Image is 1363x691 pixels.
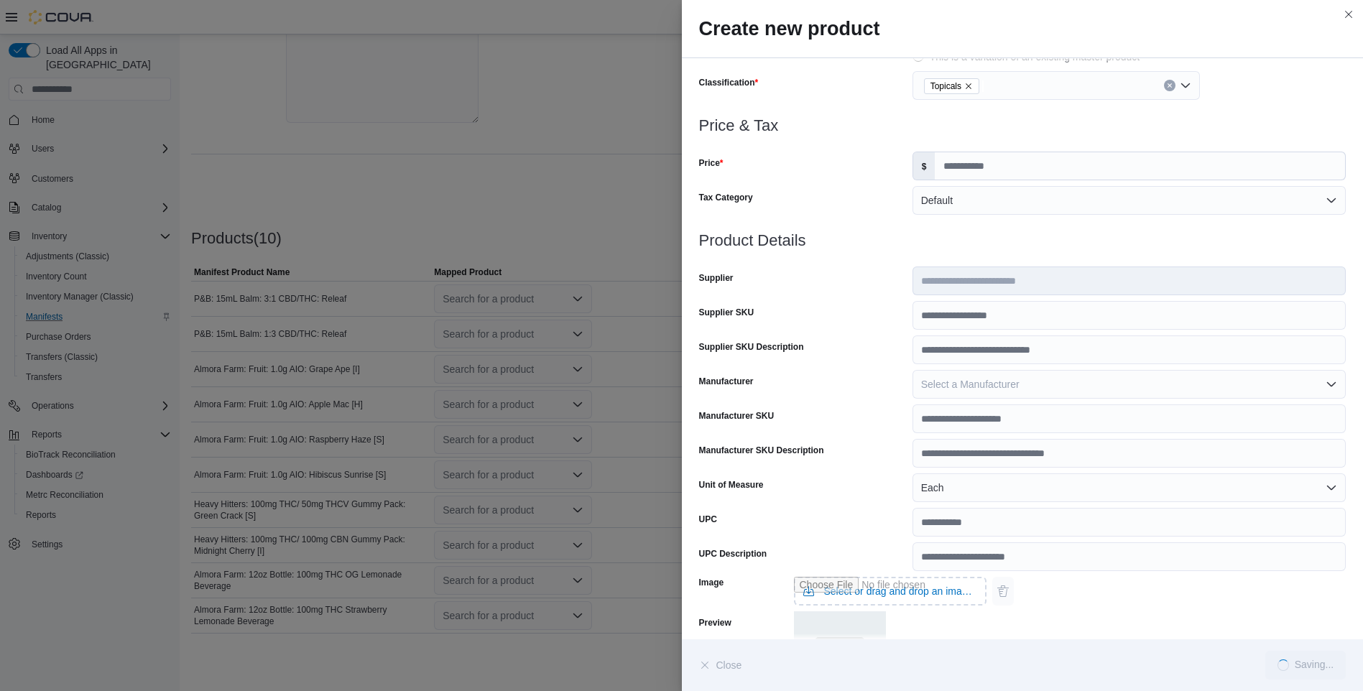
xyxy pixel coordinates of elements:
label: Supplier SKU [699,307,754,318]
label: UPC [699,514,717,525]
label: Manufacturer SKU Description [699,445,824,456]
div: Saving... [1295,659,1334,671]
button: Clear input [1164,80,1175,91]
button: Close [699,651,742,680]
label: $ [913,152,935,180]
span: Topicals [924,78,979,94]
label: Supplier SKU Description [699,341,804,353]
span: Close [716,658,742,672]
label: Supplier [699,272,734,284]
h2: Create new product [699,17,1346,40]
span: Loading [1275,657,1291,673]
span: Select a Manufacturer [921,379,1020,390]
button: Select a Manufacturer [912,370,1346,399]
label: Price [699,157,724,169]
input: Use aria labels when no actual label is in use [794,577,987,606]
button: Remove Topicals from selection in this group [964,82,973,91]
label: Preview [699,617,731,629]
label: Image [699,577,724,588]
h3: Price & Tax [699,117,1346,134]
label: Classification [699,77,759,88]
label: UPC Description [699,548,767,560]
button: Close this dialog [1340,6,1357,23]
label: Manufacturer [699,376,754,387]
button: Default [912,186,1346,215]
label: Manufacturer SKU [699,410,775,422]
span: Topicals [930,79,961,93]
label: Tax Category [699,192,753,203]
button: Each [912,473,1346,502]
h3: Product Details [699,232,1346,249]
button: LoadingSaving... [1265,651,1346,680]
label: Unit of Measure [699,479,764,491]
